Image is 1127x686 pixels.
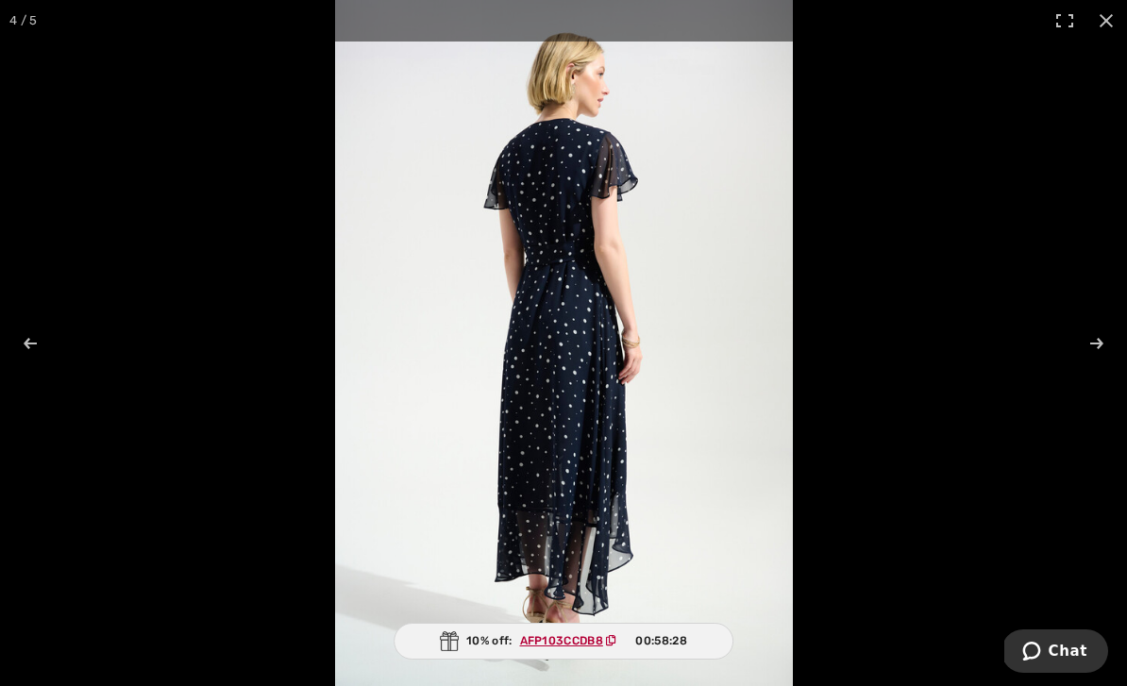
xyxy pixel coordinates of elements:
button: Previous (arrow left) [9,296,76,391]
ins: AFP103CCDB8 [520,634,603,647]
iframe: Opens a widget where you can chat to one of our agents [1004,629,1108,677]
button: Next (arrow right) [1051,296,1118,391]
span: 00:58:28 [635,632,686,649]
div: 10% off: [394,623,733,660]
img: Gift.svg [440,631,459,651]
